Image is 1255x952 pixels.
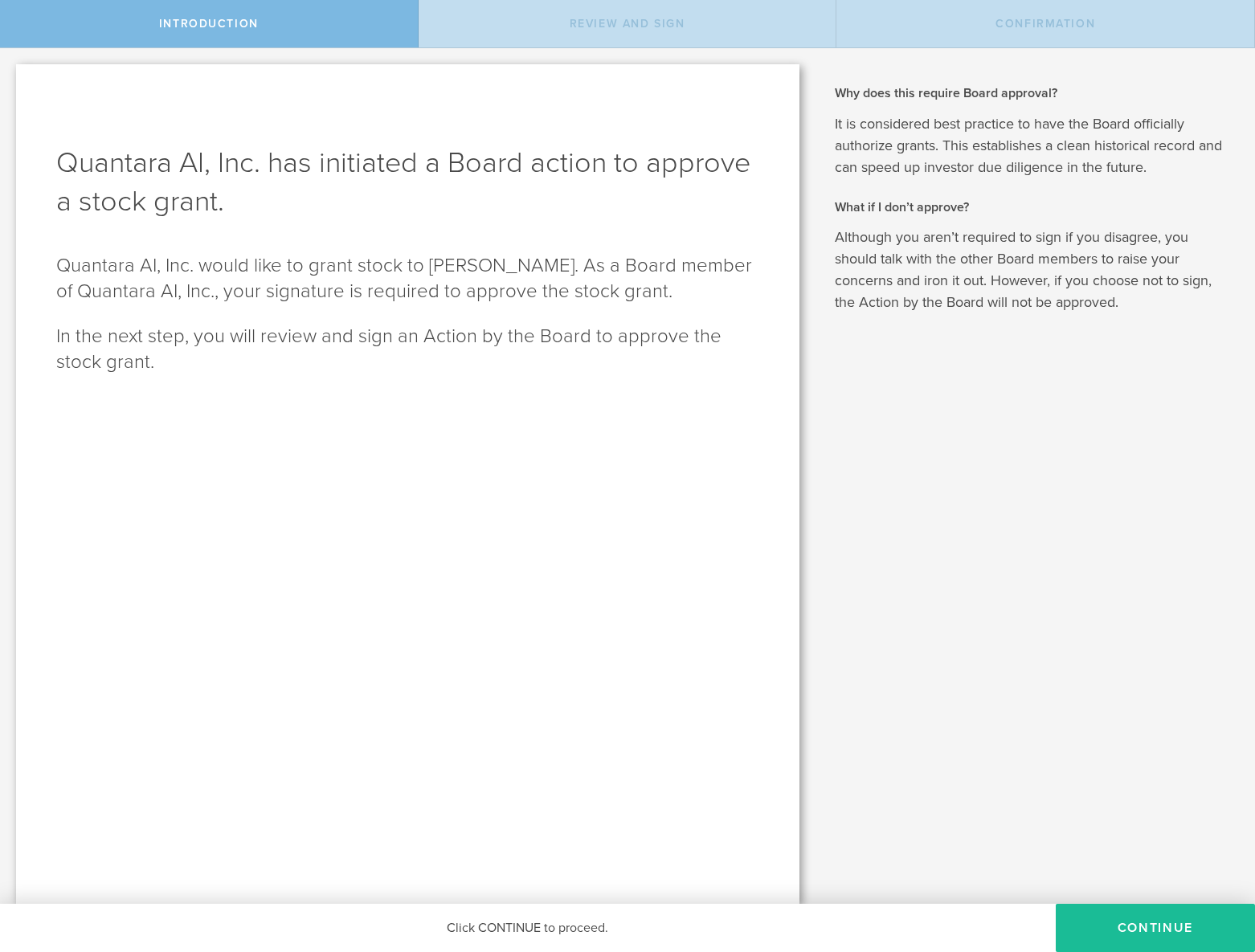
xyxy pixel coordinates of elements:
p: Quantara AI, Inc. would like to grant stock to [PERSON_NAME]. As a Board member of Quantara AI, I... [56,253,759,304]
p: In the next step, you will review and sign an Action by the Board to approve the stock grant. [56,324,759,375]
span: Confirmation [995,17,1095,31]
p: It is considered best practice to have the Board officially authorize grants. This establishes a ... [835,113,1231,178]
h1: Quantara AI, Inc. has initiated a Board action to approve a stock grant. [56,144,759,221]
span: Review and Sign [570,17,685,31]
p: Although you aren’t required to sign if you disagree, you should talk with the other Board member... [835,227,1231,313]
button: Continue [1056,904,1255,952]
span: Introduction [159,17,259,31]
h2: What if I don’t approve? [835,198,1231,216]
h2: Why does this require Board approval? [835,84,1231,102]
